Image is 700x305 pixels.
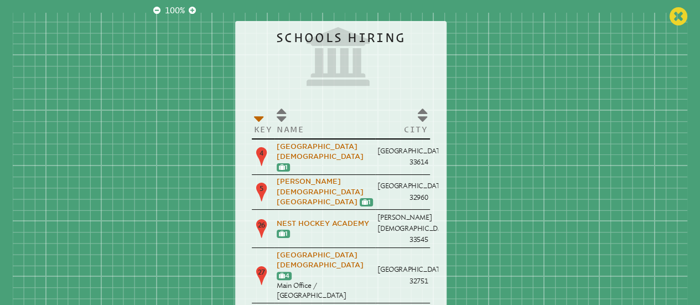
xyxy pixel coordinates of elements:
p: City [377,124,428,135]
a: 1 [279,230,288,237]
p: 100% [163,4,187,17]
p: 26 [254,218,269,239]
p: [GEOGRAPHIC_DATA] 32960 [377,180,428,203]
p: [GEOGRAPHIC_DATA] 32751 [377,264,428,287]
a: 1 [279,163,288,171]
a: Nest Hockey Academy [277,219,369,228]
a: [GEOGRAPHIC_DATA][DEMOGRAPHIC_DATA] [277,251,364,269]
p: Name [277,124,374,135]
a: [GEOGRAPHIC_DATA][DEMOGRAPHIC_DATA] [277,142,364,161]
a: 4 [279,272,289,280]
p: 4 [254,146,269,167]
p: Key [254,124,273,135]
p: [PERSON_NAME][DEMOGRAPHIC_DATA] 33545 [377,212,428,246]
p: Main Office / [GEOGRAPHIC_DATA] [277,281,374,301]
a: [PERSON_NAME][DEMOGRAPHIC_DATA][GEOGRAPHIC_DATA] [277,177,364,205]
p: 5 [254,182,269,203]
p: [GEOGRAPHIC_DATA] 33614 [377,146,428,168]
a: 1 [362,198,371,206]
p: 27 [254,265,269,286]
